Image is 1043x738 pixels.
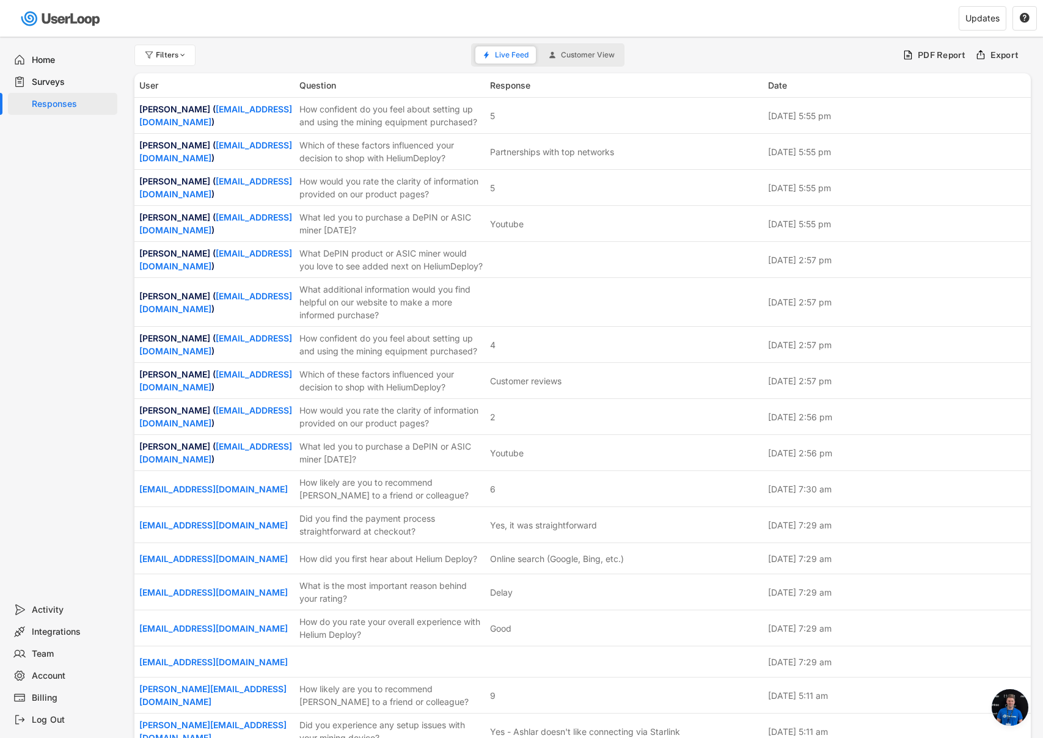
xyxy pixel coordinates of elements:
[768,181,1027,194] div: [DATE] 5:55 pm
[139,333,292,356] a: [EMAIL_ADDRESS][DOMAIN_NAME]
[139,553,288,564] a: [EMAIL_ADDRESS][DOMAIN_NAME]
[992,689,1028,726] a: Open chat
[490,338,496,351] div: 4
[768,217,1027,230] div: [DATE] 5:55 pm
[32,604,112,616] div: Activity
[541,46,622,64] button: Customer View
[139,657,288,667] a: [EMAIL_ADDRESS][DOMAIN_NAME]
[768,296,1027,309] div: [DATE] 2:57 pm
[768,656,1027,668] div: [DATE] 7:29 am
[965,14,1000,23] div: Updates
[32,626,112,638] div: Integrations
[1019,13,1030,24] button: 
[139,441,292,464] a: [EMAIL_ADDRESS][DOMAIN_NAME]
[156,51,188,59] div: Filters
[561,51,615,59] span: Customer View
[139,440,292,466] div: [PERSON_NAME] ( )
[139,332,292,357] div: [PERSON_NAME] ( )
[490,586,513,599] div: Delay
[490,79,761,92] div: Response
[139,484,288,494] a: [EMAIL_ADDRESS][DOMAIN_NAME]
[299,79,483,92] div: Question
[299,512,483,538] div: Did you find the payment process straightforward at checkout?
[139,175,292,200] div: [PERSON_NAME] ( )
[139,79,292,92] div: User
[299,247,483,272] div: What DePIN product or ASIC miner would you love to see added next on HeliumDeploy?
[490,689,496,702] div: 9
[768,411,1027,423] div: [DATE] 2:56 pm
[768,374,1027,387] div: [DATE] 2:57 pm
[768,519,1027,532] div: [DATE] 7:29 am
[299,682,483,708] div: How likely are you to recommend [PERSON_NAME] to a friend or colleague?
[990,49,1019,60] div: Export
[768,552,1027,565] div: [DATE] 7:29 am
[32,714,112,726] div: Log Out
[299,404,483,429] div: How would you rate the clarity of information provided on our product pages?
[32,54,112,66] div: Home
[768,109,1027,122] div: [DATE] 5:55 pm
[768,689,1027,702] div: [DATE] 5:11 am
[139,248,292,271] a: [EMAIL_ADDRESS][DOMAIN_NAME]
[490,145,614,158] div: Partnerships with top networks
[490,725,680,738] div: Yes - Ashlar doesn't like connecting via Starlink
[299,211,483,236] div: What led you to purchase a DePIN or ASIC miner [DATE]?
[139,139,292,164] div: [PERSON_NAME] ( )
[139,369,292,392] a: [EMAIL_ADDRESS][DOMAIN_NAME]
[918,49,966,60] div: PDF Report
[299,615,483,641] div: How do you rate your overall experience with Helium Deploy?
[768,725,1027,738] div: [DATE] 5:11 am
[490,447,524,459] div: Youtube
[475,46,536,64] button: Live Feed
[1020,12,1030,23] text: 
[768,586,1027,599] div: [DATE] 7:29 am
[139,404,292,429] div: [PERSON_NAME] ( )
[490,109,495,122] div: 5
[32,670,112,682] div: Account
[768,145,1027,158] div: [DATE] 5:55 pm
[768,254,1027,266] div: [DATE] 2:57 pm
[32,76,112,88] div: Surveys
[299,332,483,357] div: How confident do you feel about setting up and using the mining equipment purchased?
[299,579,483,605] div: What is the most important reason behind your rating?
[139,368,292,393] div: [PERSON_NAME] ( )
[768,79,1027,92] div: Date
[490,411,496,423] div: 2
[490,374,562,387] div: Customer reviews
[139,623,288,634] a: [EMAIL_ADDRESS][DOMAIN_NAME]
[768,447,1027,459] div: [DATE] 2:56 pm
[299,283,483,321] div: What additional information would you find helpful on our website to make a more informed purchase?
[139,211,292,236] div: [PERSON_NAME] ( )
[139,104,292,127] a: [EMAIL_ADDRESS][DOMAIN_NAME]
[139,176,292,199] a: [EMAIL_ADDRESS][DOMAIN_NAME]
[139,212,292,235] a: [EMAIL_ADDRESS][DOMAIN_NAME]
[490,552,624,565] div: Online search (Google, Bing, etc.)
[490,483,496,495] div: 6
[299,368,483,393] div: Which of these factors influenced your decision to shop with HeliumDeploy?
[490,217,524,230] div: Youtube
[490,519,597,532] div: Yes, it was straightforward
[490,181,495,194] div: 5
[32,692,112,704] div: Billing
[139,520,288,530] a: [EMAIL_ADDRESS][DOMAIN_NAME]
[490,622,511,635] div: Good
[139,140,292,163] a: [EMAIL_ADDRESS][DOMAIN_NAME]
[139,684,287,707] a: [PERSON_NAME][EMAIL_ADDRESS][DOMAIN_NAME]
[768,622,1027,635] div: [DATE] 7:29 am
[299,440,483,466] div: What led you to purchase a DePIN or ASIC miner [DATE]?
[139,290,292,315] div: [PERSON_NAME] ( )
[139,103,292,128] div: [PERSON_NAME] ( )
[139,247,292,272] div: [PERSON_NAME] ( )
[139,405,292,428] a: [EMAIL_ADDRESS][DOMAIN_NAME]
[768,483,1027,495] div: [DATE] 7:30 am
[18,6,104,31] img: userloop-logo-01.svg
[32,648,112,660] div: Team
[299,175,483,200] div: How would you rate the clarity of information provided on our product pages?
[495,51,529,59] span: Live Feed
[32,98,112,110] div: Responses
[299,552,483,565] div: How did you first hear about Helium Deploy?
[299,103,483,128] div: How confident do you feel about setting up and using the mining equipment purchased?
[299,476,483,502] div: How likely are you to recommend [PERSON_NAME] to a friend or colleague?
[139,587,288,597] a: [EMAIL_ADDRESS][DOMAIN_NAME]
[299,139,483,164] div: Which of these factors influenced your decision to shop with HeliumDeploy?
[768,338,1027,351] div: [DATE] 2:57 pm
